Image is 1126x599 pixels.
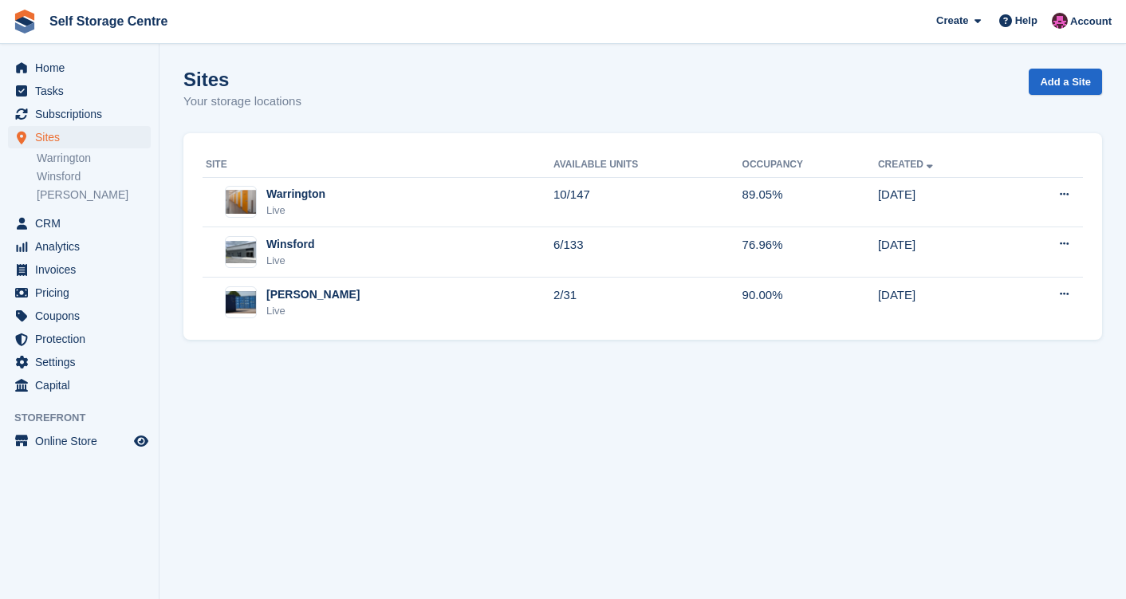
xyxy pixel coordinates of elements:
div: [PERSON_NAME] [266,286,360,303]
a: menu [8,328,151,350]
div: Live [266,303,360,319]
span: Pricing [35,282,131,304]
img: Image of Warrington site [226,190,256,214]
a: menu [8,430,151,452]
a: [PERSON_NAME] [37,187,151,203]
td: [DATE] [878,278,1008,327]
img: Ben Scott [1052,13,1068,29]
div: Winsford [266,236,315,253]
th: Occupancy [742,152,878,178]
a: Self Storage Centre [43,8,174,34]
td: 76.96% [742,227,878,278]
a: menu [8,305,151,327]
div: Warrington [266,186,325,203]
img: stora-icon-8386f47178a22dfd0bd8f6a31ec36ba5ce8667c1dd55bd0f319d3a0aa187defe.svg [13,10,37,33]
span: Tasks [35,80,131,102]
a: menu [8,258,151,281]
span: Help [1015,13,1037,29]
a: menu [8,282,151,304]
span: Online Store [35,430,131,452]
span: Home [35,57,131,79]
span: Protection [35,328,131,350]
span: Create [936,13,968,29]
span: Storefront [14,410,159,426]
a: Winsford [37,169,151,184]
img: Image of Arley site [226,291,256,314]
span: Invoices [35,258,131,281]
td: 2/31 [553,278,742,327]
a: menu [8,57,151,79]
span: Sites [35,126,131,148]
a: menu [8,351,151,373]
a: menu [8,80,151,102]
a: menu [8,103,151,125]
a: menu [8,126,151,148]
span: Account [1070,14,1112,30]
div: Live [266,203,325,219]
a: menu [8,235,151,258]
span: Coupons [35,305,131,327]
p: Your storage locations [183,93,301,111]
td: [DATE] [878,227,1008,278]
img: Image of Winsford site [226,241,256,263]
a: Created [878,159,936,170]
a: Add a Site [1029,69,1102,95]
td: 10/147 [553,177,742,227]
a: Warrington [37,151,151,166]
td: [DATE] [878,177,1008,227]
span: CRM [35,212,131,234]
a: Preview store [132,432,151,451]
span: Analytics [35,235,131,258]
td: 6/133 [553,227,742,278]
a: menu [8,212,151,234]
h1: Sites [183,69,301,90]
span: Settings [35,351,131,373]
span: Capital [35,374,131,396]
td: 89.05% [742,177,878,227]
div: Live [266,253,315,269]
td: 90.00% [742,278,878,327]
span: Subscriptions [35,103,131,125]
th: Available Units [553,152,742,178]
a: menu [8,374,151,396]
th: Site [203,152,553,178]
